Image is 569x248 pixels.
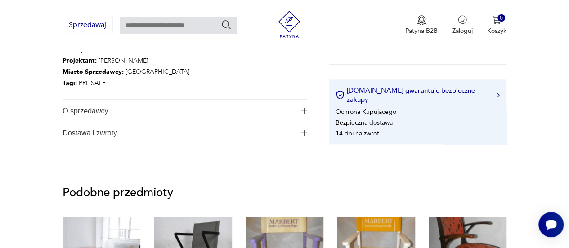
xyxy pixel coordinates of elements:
button: [DOMAIN_NAME] gwarantuje bezpieczne zakupy [336,86,500,104]
p: Zaloguj [452,27,473,35]
p: Koszyk [487,27,506,35]
button: Patyna B2B [405,15,438,35]
img: Ikona plusa [301,130,307,136]
img: Patyna - sklep z meblami i dekoracjami vintage [276,11,303,38]
div: 0 [497,14,505,22]
span: O sprzedawcy [63,100,295,122]
img: Ikona certyfikatu [336,90,345,99]
b: Projektant : [63,56,97,65]
p: [PERSON_NAME] [63,55,190,66]
b: Tworzywo : [63,45,95,54]
button: Zaloguj [452,15,473,35]
img: Ikonka użytkownika [458,15,467,24]
button: 0Koszyk [487,15,506,35]
p: Patyna B2B [405,27,438,35]
img: Ikona koszyka [492,15,501,24]
img: Ikona medalu [417,15,426,25]
button: Ikona plusaO sprzedawcy [63,100,307,122]
a: Ikona medaluPatyna B2B [405,15,438,35]
a: Sprzedawaj [63,23,112,29]
p: , [63,77,190,89]
iframe: Smartsupp widget button [538,212,564,237]
b: Miasto Sprzedawcy : [63,68,124,76]
b: Tagi: [63,79,77,87]
li: 14 dni na zwrot [336,129,379,137]
span: Dostawa i zwroty [63,122,295,144]
p: Podobne przedmioty [63,187,506,198]
img: Ikona plusa [301,108,307,114]
button: Sprzedawaj [63,17,112,33]
button: Ikona plusaDostawa i zwroty [63,122,307,144]
a: PRL [79,79,89,87]
button: Szukaj [221,19,232,30]
img: Ikona strzałki w prawo [497,93,500,97]
p: [GEOGRAPHIC_DATA] [63,66,190,77]
a: SALE [91,79,106,87]
li: Ochrona Kupującego [336,107,396,116]
li: Bezpieczna dostawa [336,118,393,126]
